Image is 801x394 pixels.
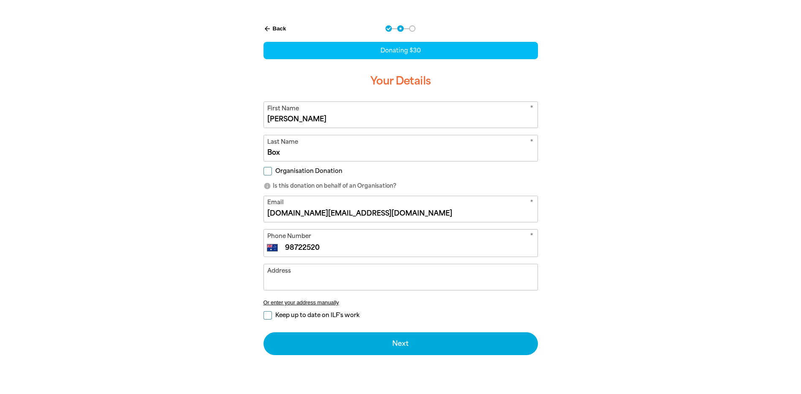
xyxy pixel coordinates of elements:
[386,25,392,32] button: Navigate to step 1 of 3 to enter your donation amount
[263,182,271,190] i: info
[263,182,538,190] p: Is this donation on behalf of an Organisation?
[275,167,342,175] span: Organisation Donation
[263,68,538,95] h3: Your Details
[263,332,538,355] button: Next
[263,167,272,175] input: Organisation Donation
[263,42,538,59] div: Donating $30
[263,25,271,33] i: arrow_back
[263,299,538,306] button: Or enter your address manually
[263,311,272,320] input: Keep up to date on ILF's work
[397,25,404,32] button: Navigate to step 2 of 3 to enter your details
[530,232,533,242] i: Required
[409,25,415,32] button: Navigate to step 3 of 3 to enter your payment details
[260,22,290,36] button: Back
[275,311,359,319] span: Keep up to date on ILF's work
